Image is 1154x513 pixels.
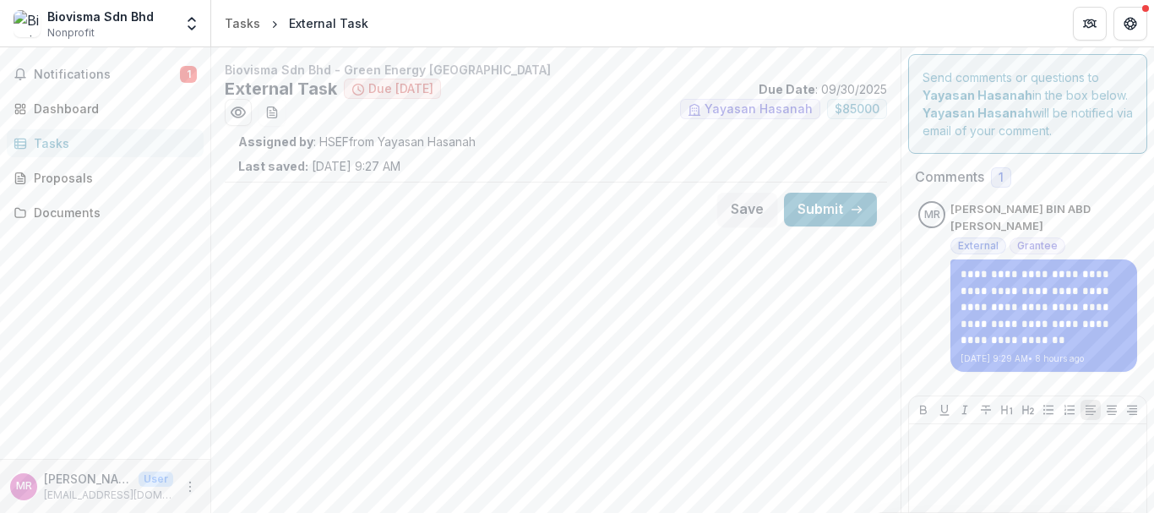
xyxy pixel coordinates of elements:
strong: Last saved: [238,159,308,173]
a: Documents [7,199,204,226]
p: : HSEF from Yayasan Hasanah [238,133,874,150]
strong: Yayasan Hasanah [923,88,1032,102]
strong: Yayasan Hasanah [923,106,1032,120]
span: $ 85000 [835,102,879,117]
button: Ordered List [1059,400,1080,420]
button: Open entity switcher [180,7,204,41]
button: Get Help [1113,7,1147,41]
span: Due [DATE] [368,82,433,96]
p: [DATE] 9:27 AM [238,157,400,175]
button: Strike [976,400,996,420]
span: External [958,240,999,252]
div: Proposals [34,169,190,187]
button: Bold [913,400,934,420]
button: Heading 1 [997,400,1017,420]
div: MUHAMMAD ASWAD BIN ABD RASHID [16,481,32,492]
button: More [180,477,200,497]
div: Tasks [225,14,260,32]
nav: breadcrumb [218,11,375,35]
button: Align Left [1081,400,1101,420]
button: Heading 2 [1018,400,1038,420]
button: Italicize [955,400,975,420]
button: Submit [784,193,877,226]
button: Bullet List [1038,400,1059,420]
div: External Task [289,14,368,32]
span: Grantee [1017,240,1058,252]
img: Biovisma Sdn Bhd [14,10,41,37]
h2: External Task [225,79,337,99]
span: 1 [180,66,197,83]
button: Preview 3dcdd6f6-800c-464b-84ce-5903e0759642.pdf [225,99,252,126]
p: Biovisma Sdn Bhd - Green Energy [GEOGRAPHIC_DATA] [225,61,887,79]
p: [PERSON_NAME] BIN ABD [PERSON_NAME] [44,470,132,488]
a: Tasks [218,11,267,35]
h2: Comments [915,169,984,185]
strong: Due Date [759,82,815,96]
button: Save [717,193,777,226]
button: download-word-button [259,99,286,126]
p: [EMAIL_ADDRESS][DOMAIN_NAME] [44,488,173,503]
button: Partners [1073,7,1107,41]
div: Documents [34,204,190,221]
div: Biovisma Sdn Bhd [47,8,154,25]
p: : 09/30/2025 [759,80,887,98]
a: Dashboard [7,95,204,123]
span: Nonprofit [47,25,95,41]
a: Tasks [7,129,204,157]
div: Tasks [34,134,190,152]
a: Proposals [7,164,204,192]
div: Dashboard [34,100,190,117]
div: Send comments or questions to in the box below. will be notified via email of your comment. [908,54,1147,154]
span: 1 [999,171,1004,185]
button: Align Center [1102,400,1122,420]
strong: Assigned by [238,134,313,149]
p: [DATE] 9:29 AM • 8 hours ago [961,352,1127,365]
p: User [139,472,173,487]
p: [PERSON_NAME] BIN ABD [PERSON_NAME] [950,201,1137,234]
span: Yayasan Hasanah [705,102,813,117]
div: MUHAMMAD ASWAD BIN ABD RASHID [924,210,940,221]
button: Underline [934,400,955,420]
span: Notifications [34,68,180,82]
button: Align Right [1122,400,1142,420]
button: Notifications1 [7,61,204,88]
